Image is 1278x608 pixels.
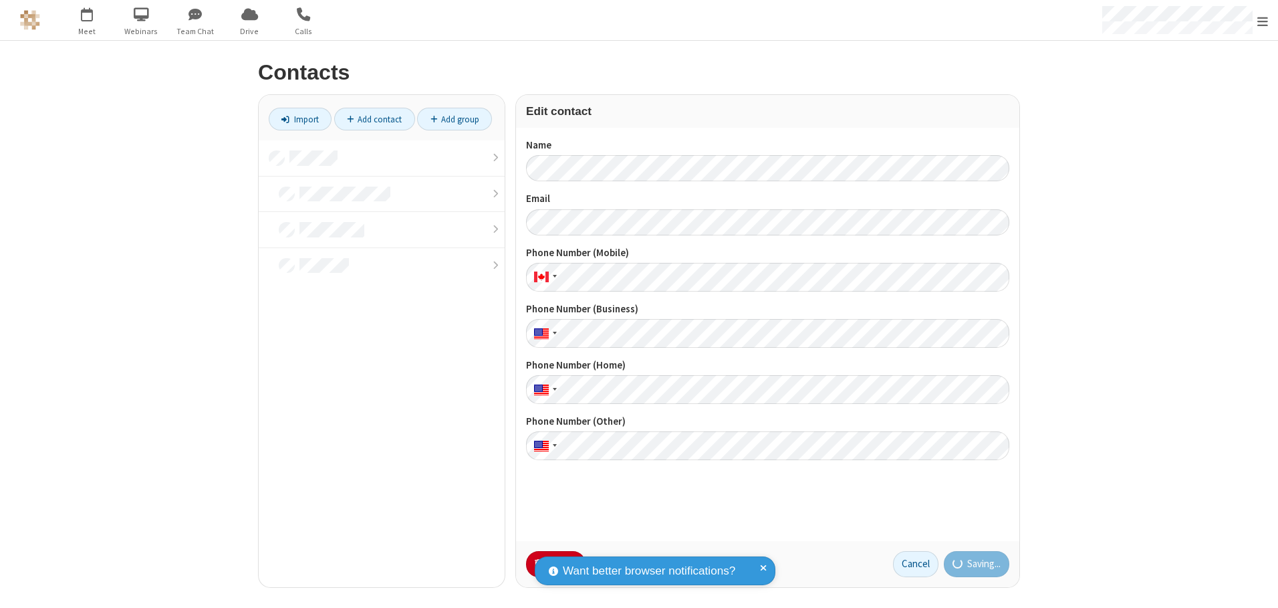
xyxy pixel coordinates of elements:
[279,25,329,37] span: Calls
[62,25,112,37] span: Meet
[526,302,1009,317] label: Phone Number (Business)
[526,105,1009,118] h3: Edit contact
[526,431,561,460] div: United States: + 1
[20,10,40,30] img: QA Selenium DO NOT DELETE OR CHANGE
[526,138,1009,153] label: Name
[526,263,561,292] div: Canada: + 1
[526,191,1009,207] label: Email
[258,61,1020,84] h2: Contacts
[526,358,1009,373] label: Phone Number (Home)
[526,551,586,578] button: Delete
[893,551,938,578] button: Cancel
[334,108,415,130] a: Add contact
[967,556,1001,572] span: Saving...
[944,551,1010,578] button: Saving...
[526,245,1009,261] label: Phone Number (Mobile)
[526,319,561,348] div: United States: + 1
[417,108,492,130] a: Add group
[526,375,561,404] div: United States: + 1
[269,108,332,130] a: Import
[225,25,275,37] span: Drive
[170,25,221,37] span: Team Chat
[563,563,735,580] span: Want better browser notifications?
[116,25,166,37] span: Webinars
[526,414,1009,429] label: Phone Number (Other)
